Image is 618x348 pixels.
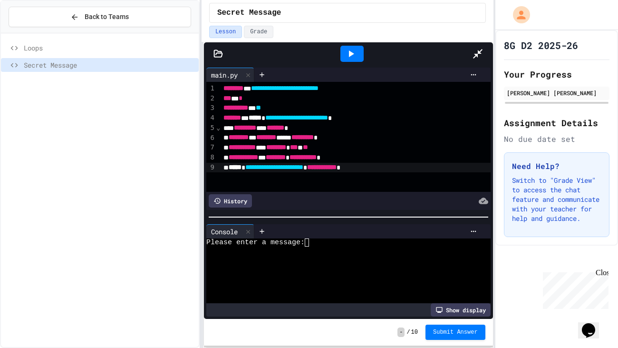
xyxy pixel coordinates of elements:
div: No due date set [504,133,609,145]
h3: Need Help? [512,160,601,172]
h2: Assignment Details [504,116,609,129]
iframe: chat widget [578,310,608,338]
h1: 8G D2 2025-26 [504,39,578,52]
h2: Your Progress [504,68,609,81]
span: Secret Message [24,60,195,70]
span: Submit Answer [433,328,478,336]
div: [PERSON_NAME] [PERSON_NAME] [507,89,607,97]
div: My Account [503,4,532,26]
p: Switch to "Grade View" to access the chat feature and communicate with your teacher for help and ... [512,176,601,223]
span: Loops [24,43,195,53]
span: - [397,328,405,337]
button: Back to Teams [9,7,191,27]
button: Submit Answer [425,325,485,340]
span: 10 [411,328,418,336]
button: Lesson [209,26,242,38]
span: Secret Message [217,7,281,19]
span: / [406,328,410,336]
div: Chat with us now!Close [4,4,66,60]
iframe: chat widget [539,268,608,309]
span: Back to Teams [85,12,129,22]
button: Grade [244,26,273,38]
